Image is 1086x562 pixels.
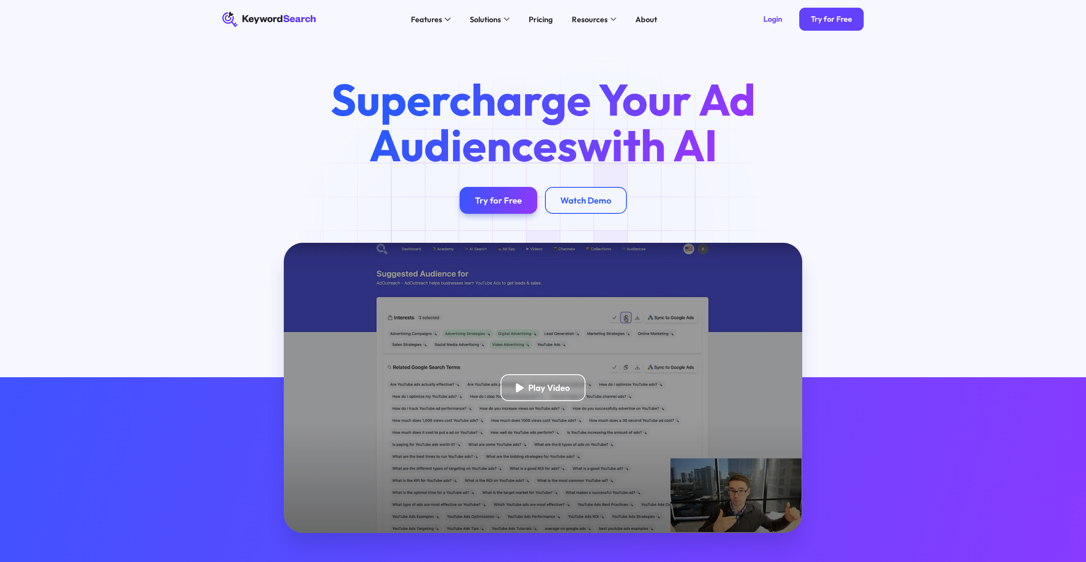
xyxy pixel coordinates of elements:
div: Try for Free [475,195,522,206]
a: Try for Free [460,187,537,214]
div: Login [763,15,782,24]
div: Solutions [470,14,501,25]
h1: Supercharge Your Ad Audiences [313,77,774,168]
div: Features [411,14,442,25]
a: Pricing [523,12,559,27]
div: Pricing [529,14,553,25]
div: Try for Free [811,15,852,24]
span: with AI [577,117,717,173]
div: Resources [572,14,608,25]
a: open lightbox [284,243,802,533]
div: Play Video [528,382,570,393]
a: Try for Free [799,8,864,31]
a: About [630,12,663,27]
div: About [635,14,657,25]
a: Login [752,8,794,31]
div: Watch Demo [560,195,611,206]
